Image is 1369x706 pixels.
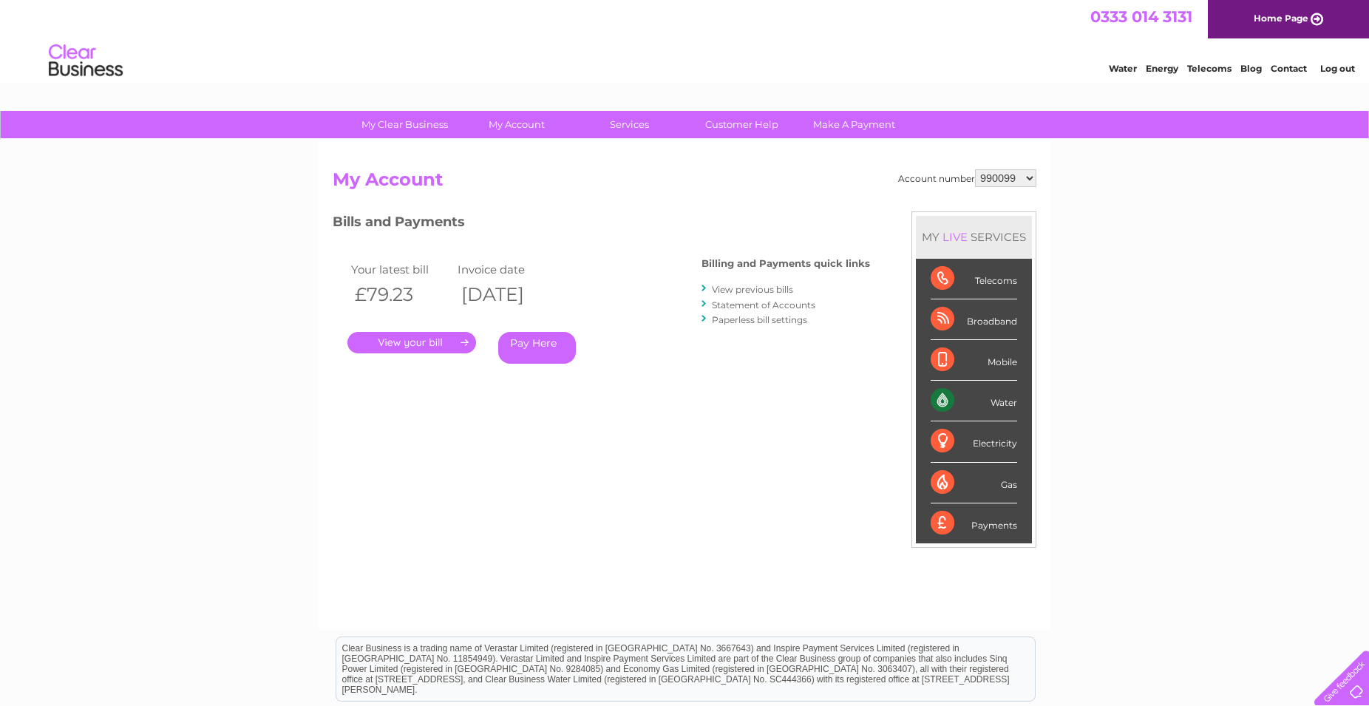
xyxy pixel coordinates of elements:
[1271,63,1307,74] a: Contact
[931,259,1017,299] div: Telecoms
[347,332,476,353] a: .
[1090,7,1192,26] a: 0333 014 3131
[712,314,807,325] a: Paperless bill settings
[347,279,454,310] th: £79.23
[931,421,1017,462] div: Electricity
[333,169,1036,197] h2: My Account
[712,284,793,295] a: View previous bills
[333,211,870,237] h3: Bills and Payments
[347,259,454,279] td: Your latest bill
[702,258,870,269] h4: Billing and Payments quick links
[344,111,466,138] a: My Clear Business
[1240,63,1262,74] a: Blog
[568,111,690,138] a: Services
[931,299,1017,340] div: Broadband
[498,332,576,364] a: Pay Here
[793,111,915,138] a: Make A Payment
[1187,63,1232,74] a: Telecoms
[1320,63,1355,74] a: Log out
[931,381,1017,421] div: Water
[898,169,1036,187] div: Account number
[336,8,1035,72] div: Clear Business is a trading name of Verastar Limited (registered in [GEOGRAPHIC_DATA] No. 3667643...
[931,340,1017,381] div: Mobile
[916,216,1032,258] div: MY SERVICES
[48,38,123,84] img: logo.png
[931,463,1017,503] div: Gas
[1109,63,1137,74] a: Water
[940,230,971,244] div: LIVE
[456,111,578,138] a: My Account
[681,111,803,138] a: Customer Help
[931,503,1017,543] div: Payments
[454,279,560,310] th: [DATE]
[712,299,815,310] a: Statement of Accounts
[1146,63,1178,74] a: Energy
[454,259,560,279] td: Invoice date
